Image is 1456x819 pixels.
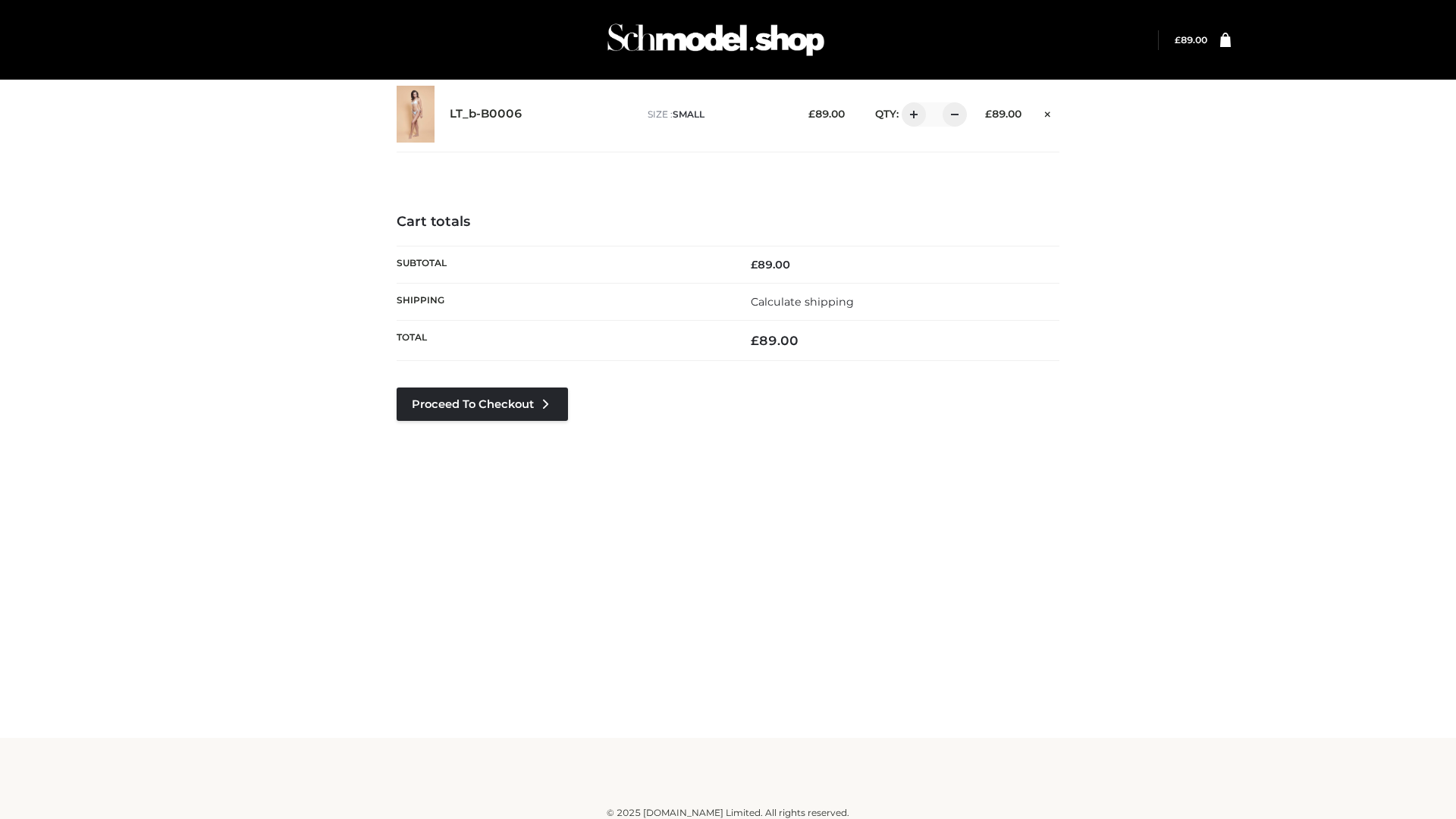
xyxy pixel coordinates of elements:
span: SMALL [673,108,704,120]
bdi: 89.00 [808,108,845,120]
bdi: 89.00 [1175,34,1207,45]
th: Total [397,321,728,361]
a: Calculate shipping [751,295,854,309]
a: Remove this item [1037,102,1059,122]
th: Subtotal [397,246,728,283]
span: £ [751,333,759,348]
bdi: 89.00 [985,108,1021,120]
a: LT_b-B0006 [450,107,522,121]
a: £89.00 [1175,34,1207,45]
span: £ [808,108,815,120]
h4: Cart totals [397,214,1059,231]
th: Shipping [397,283,728,320]
img: LT_b-B0006 - SMALL [397,86,435,143]
span: £ [751,258,758,271]
img: Schmodel Admin 964 [602,10,830,70]
p: size : [648,108,785,121]
bdi: 89.00 [751,333,799,348]
bdi: 89.00 [751,258,790,271]
a: Proceed to Checkout [397,388,568,421]
div: QTY: [860,102,962,127]
span: £ [1175,34,1181,45]
span: £ [985,108,992,120]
